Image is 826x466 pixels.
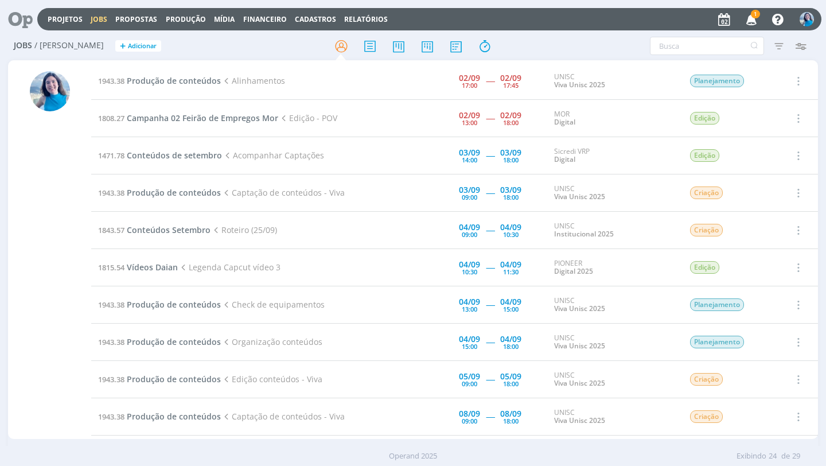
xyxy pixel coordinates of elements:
[221,411,344,422] span: Captação de conteúdos - Viva
[98,225,124,235] span: 1843.57
[486,262,494,273] span: -----
[98,150,124,161] span: 1471.78
[500,149,521,157] div: 03/09
[178,262,280,273] span: Legenda Capcut vídeo 3
[127,299,221,310] span: Produção de conteúdos
[769,451,777,462] span: 24
[503,343,519,349] div: 18:00
[500,261,521,269] div: 04/09
[690,261,719,274] span: Edição
[500,410,521,418] div: 08/09
[459,74,480,82] div: 02/09
[500,335,521,343] div: 04/09
[486,112,494,123] span: -----
[554,259,672,276] div: PIONEER
[127,112,278,123] span: Campanha 02 Feirão de Empregos Mor
[459,410,480,418] div: 08/09
[500,298,521,306] div: 04/09
[690,224,723,236] span: Criação
[459,335,480,343] div: 04/09
[14,41,32,51] span: Jobs
[462,269,477,275] div: 10:30
[462,231,477,238] div: 09:00
[690,298,744,311] span: Planejamento
[554,304,605,313] a: Viva Unisc 2025
[462,194,477,200] div: 09:00
[799,9,815,29] button: E
[98,262,178,273] a: 1815.54Vídeos Daian
[554,371,672,388] div: UNISC
[459,298,480,306] div: 04/09
[459,261,480,269] div: 04/09
[503,82,519,88] div: 17:45
[462,343,477,349] div: 15:00
[751,10,760,18] span: 1
[98,113,124,123] span: 1808.27
[690,112,719,125] span: Edição
[240,15,290,24] button: Financeiro
[739,9,762,30] button: 1
[486,187,494,198] span: -----
[554,154,575,164] a: Digital
[98,300,124,310] span: 1943.38
[341,15,391,24] button: Relatórios
[98,76,124,86] span: 1943.38
[554,297,672,313] div: UNISC
[127,150,222,161] span: Conteúdos de setembro
[98,411,124,422] span: 1943.38
[278,112,337,123] span: Edição - POV
[221,336,322,347] span: Organização conteúdos
[98,150,222,161] a: 1471.78Conteúdos de setembro
[554,147,672,164] div: Sicredi VRP
[690,187,723,199] span: Criação
[800,12,814,26] img: E
[554,341,605,351] a: Viva Unisc 2025
[243,14,287,24] a: Financeiro
[295,14,336,24] span: Cadastros
[554,117,575,127] a: Digital
[127,75,221,86] span: Produção de conteúdos
[554,409,672,425] div: UNISC
[554,229,614,239] a: Institucional 2025
[554,80,605,90] a: Viva Unisc 2025
[98,187,221,198] a: 1943.38Produção de conteúdos
[98,299,221,310] a: 1943.38Produção de conteúdos
[120,40,126,52] span: +
[459,186,480,194] div: 03/09
[690,410,723,423] span: Criação
[91,14,107,24] a: Jobs
[459,372,480,380] div: 05/09
[459,111,480,119] div: 02/09
[486,150,494,161] span: -----
[44,15,86,24] button: Projetos
[98,374,124,385] span: 1943.38
[115,40,161,52] button: +Adicionar
[792,451,800,462] span: 29
[486,75,494,86] span: -----
[459,223,480,231] div: 04/09
[221,299,324,310] span: Check de equipamentos
[462,306,477,312] div: 13:00
[503,157,519,163] div: 18:00
[554,185,672,201] div: UNISC
[500,223,521,231] div: 04/09
[115,14,157,24] span: Propostas
[486,374,494,385] span: -----
[221,374,322,385] span: Edição conteúdos - Viva
[690,149,719,162] span: Edição
[781,451,790,462] span: de
[690,373,723,386] span: Criação
[34,41,104,51] span: / [PERSON_NAME]
[98,75,221,86] a: 1943.38Produção de conteúdos
[30,71,70,111] img: E
[554,222,672,239] div: UNISC
[462,157,477,163] div: 14:00
[503,269,519,275] div: 11:30
[690,75,744,87] span: Planejamento
[459,149,480,157] div: 03/09
[214,14,235,24] a: Mídia
[554,334,672,351] div: UNISC
[112,15,161,24] button: Propostas
[554,378,605,388] a: Viva Unisc 2025
[221,75,285,86] span: Alinhamentos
